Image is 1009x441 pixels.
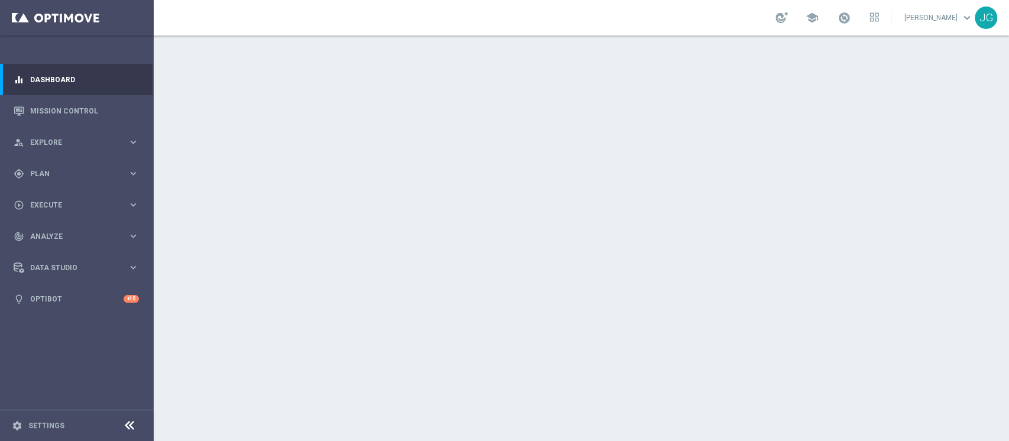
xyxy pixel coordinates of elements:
button: Data Studio keyboard_arrow_right [13,263,139,273]
i: lightbulb [14,294,24,304]
i: keyboard_arrow_right [128,168,139,179]
span: Explore [30,139,128,146]
span: Plan [30,170,128,177]
div: Dashboard [14,64,139,95]
div: Explore [14,137,128,148]
i: keyboard_arrow_right [128,262,139,273]
button: person_search Explore keyboard_arrow_right [13,138,139,147]
i: equalizer [14,74,24,85]
i: keyboard_arrow_right [128,231,139,242]
span: keyboard_arrow_down [961,11,974,24]
a: [PERSON_NAME]keyboard_arrow_down [903,9,975,27]
div: Optibot [14,283,139,314]
div: Execute [14,200,128,210]
button: lightbulb Optibot +10 [13,294,139,304]
a: Mission Control [30,95,139,127]
span: Analyze [30,233,128,240]
i: keyboard_arrow_right [128,199,139,210]
a: Settings [28,422,64,429]
button: play_circle_outline Execute keyboard_arrow_right [13,200,139,210]
button: track_changes Analyze keyboard_arrow_right [13,232,139,241]
span: Data Studio [30,264,128,271]
i: track_changes [14,231,24,242]
i: person_search [14,137,24,148]
div: +10 [124,295,139,303]
i: gps_fixed [14,168,24,179]
a: Optibot [30,283,124,314]
div: Data Studio [14,262,128,273]
a: Dashboard [30,64,139,95]
i: play_circle_outline [14,200,24,210]
button: equalizer Dashboard [13,75,139,85]
span: Execute [30,202,128,209]
div: Plan [14,168,128,179]
button: gps_fixed Plan keyboard_arrow_right [13,169,139,179]
span: school [806,11,819,24]
div: Analyze [14,231,128,242]
div: JG [975,7,997,29]
button: Mission Control [13,106,139,116]
i: settings [12,420,22,431]
div: Mission Control [14,95,139,127]
i: keyboard_arrow_right [128,137,139,148]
